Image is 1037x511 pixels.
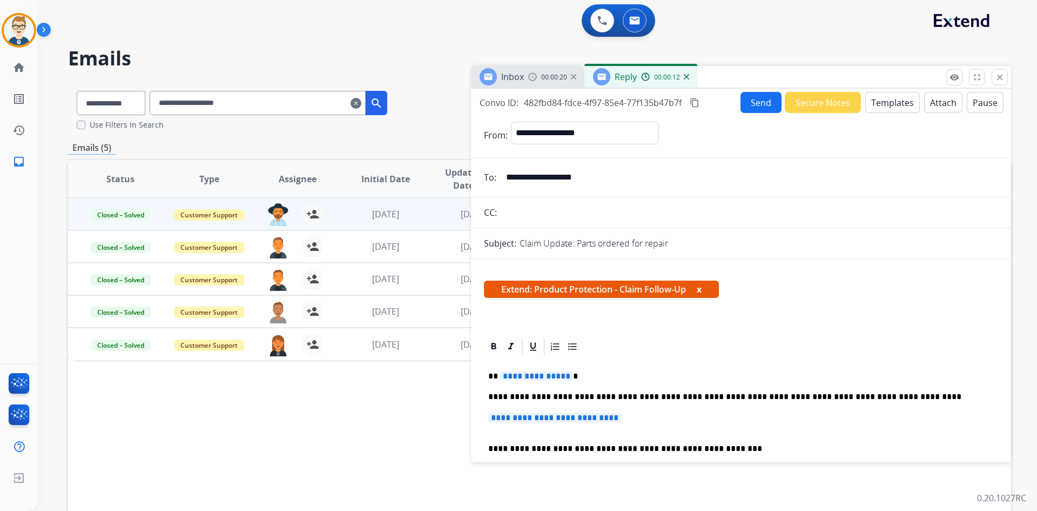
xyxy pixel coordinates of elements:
span: Closed – Solved [91,274,151,286]
label: Use Filters In Search [90,120,164,130]
span: [DATE] [372,306,399,317]
img: agent-avatar [267,203,289,226]
button: Pause [967,92,1004,113]
mat-icon: list_alt [12,92,25,105]
div: Italic [503,339,519,355]
mat-icon: person_add [306,338,319,351]
p: From: [484,129,508,142]
span: Inbox [501,71,524,83]
button: Attach [924,92,962,113]
p: Emails (5) [68,141,116,155]
span: [DATE] [461,306,488,317]
mat-icon: person_add [306,273,319,286]
span: Closed – Solved [91,209,151,221]
span: [DATE] [372,273,399,285]
img: avatar [4,15,34,45]
p: Claim Update: Parts ordered for repair [520,237,668,250]
div: Bullet List [564,339,581,355]
span: Customer Support [174,340,244,351]
span: 482fbd84-fdce-4f97-85e4-77f135b47b7f [524,97,682,109]
span: [DATE] [372,339,399,350]
mat-icon: inbox [12,155,25,168]
img: agent-avatar [267,334,289,356]
button: Secure Notes [785,92,861,113]
span: Customer Support [174,307,244,318]
div: Bold [486,339,502,355]
mat-icon: fullscreen [972,72,982,82]
p: Convo ID: [480,96,518,109]
span: Assignee [279,172,317,185]
span: Status [106,172,134,185]
span: Type [199,172,219,185]
div: Ordered List [547,339,563,355]
span: [DATE] [372,241,399,253]
mat-icon: person_add [306,305,319,318]
span: Customer Support [174,209,244,221]
span: [DATE] [461,241,488,253]
p: 0.20.1027RC [977,492,1026,505]
img: agent-avatar [267,301,289,323]
h2: Emails [68,48,1011,69]
mat-icon: content_copy [690,98,699,108]
mat-icon: person_add [306,240,319,253]
mat-icon: home [12,61,25,74]
mat-icon: search [370,97,383,110]
span: Extend: Product Protection - Claim Follow-Up [484,281,719,298]
mat-icon: remove_red_eye [950,72,959,82]
button: Templates [865,92,920,113]
mat-icon: close [995,72,1005,82]
button: x [697,283,702,296]
img: agent-avatar [267,236,289,258]
mat-icon: history [12,124,25,137]
mat-icon: clear [351,97,361,110]
span: [DATE] [372,208,399,220]
span: Customer Support [174,242,244,253]
span: Closed – Solved [91,307,151,318]
span: Closed – Solved [91,242,151,253]
span: [DATE] [461,208,488,220]
span: [DATE] [461,273,488,285]
span: Reply [615,71,637,83]
img: agent-avatar [267,268,289,291]
span: Closed – Solved [91,340,151,351]
button: Send [740,92,782,113]
mat-icon: person_add [306,208,319,221]
span: Customer Support [174,274,244,286]
p: Subject: [484,237,516,250]
p: CC: [484,206,497,219]
div: Underline [525,339,541,355]
span: 00:00:12 [654,73,680,82]
span: Initial Date [361,172,410,185]
span: 00:00:20 [541,73,567,82]
span: [DATE] [461,339,488,350]
p: To: [484,171,496,184]
span: Updated Date [439,166,488,192]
